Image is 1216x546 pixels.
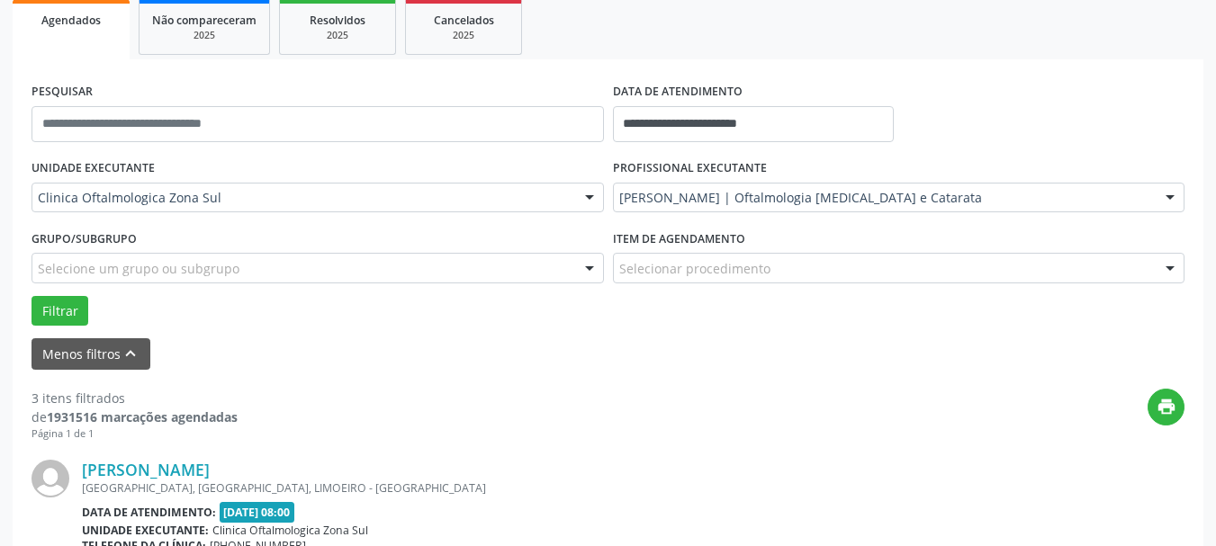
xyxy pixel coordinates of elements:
span: Cancelados [434,13,494,28]
span: Resolvidos [310,13,365,28]
span: [DATE] 08:00 [220,502,295,523]
b: Unidade executante: [82,523,209,538]
b: Data de atendimento: [82,505,216,520]
span: Selecione um grupo ou subgrupo [38,259,239,278]
i: print [1157,397,1176,416]
div: 2025 [293,29,383,42]
div: de [32,407,238,426]
label: Grupo/Subgrupo [32,225,137,253]
span: [PERSON_NAME] | Oftalmologia [MEDICAL_DATA] e Catarata [619,189,1148,207]
span: Agendados [41,13,101,28]
img: img [32,460,69,497]
div: 2025 [152,29,257,42]
div: Página 1 de 1 [32,426,238,442]
a: [PERSON_NAME] [82,460,210,479]
label: PESQUISAR [32,78,93,106]
label: UNIDADE EXECUTANTE [32,155,155,183]
label: DATA DE ATENDIMENTO [613,78,743,106]
div: 3 itens filtrados [32,389,238,407]
span: Não compareceram [152,13,257,28]
span: Selecionar procedimento [619,259,770,278]
span: Clinica Oftalmologica Zona Sul [212,523,368,538]
span: Clinica Oftalmologica Zona Sul [38,189,567,207]
button: print [1148,389,1184,425]
div: [GEOGRAPHIC_DATA], [GEOGRAPHIC_DATA], LIMOEIRO - [GEOGRAPHIC_DATA] [82,480,914,496]
button: Filtrar [32,296,88,327]
div: 2025 [419,29,509,42]
strong: 1931516 marcações agendadas [47,408,238,425]
label: Item de agendamento [613,225,745,253]
i: keyboard_arrow_up [121,344,140,363]
label: PROFISSIONAL EXECUTANTE [613,155,767,183]
button: Menos filtroskeyboard_arrow_up [32,338,150,370]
